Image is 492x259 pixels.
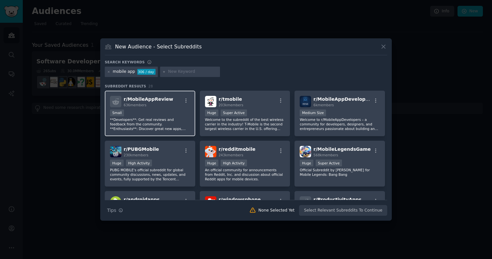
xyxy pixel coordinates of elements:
img: PUBGMobile [110,146,121,157]
div: 306 / day [137,69,156,75]
span: r/ PUBGMobile [124,147,159,152]
button: Tips [105,205,125,216]
img: MobileLegendsGame [300,146,311,157]
span: 6k members [313,103,334,107]
h3: New Audience - Select Subreddits [115,43,202,50]
img: androidapps [110,196,121,208]
span: 28 [148,84,153,88]
div: High Activity [126,160,152,166]
input: New Keyword [168,69,218,75]
div: Medium Size [300,110,326,116]
div: Huge [110,160,124,166]
div: High Activity [221,160,247,166]
div: None Selected Yet [258,208,294,214]
span: r/ MobileAppDevelopers [313,97,373,102]
img: tmobile [205,96,216,107]
div: mobile app [113,69,135,75]
p: Welcome to the subreddit of the best wireless carrier in the industry! T-Mobile is the second lar... [205,117,285,131]
span: Tips [107,207,116,214]
div: Huge [300,160,313,166]
div: Huge [205,110,219,116]
span: r/ tmobile [219,97,242,102]
span: r/ redditmobile [219,147,255,152]
span: 568k members [313,153,338,157]
div: Huge [205,160,219,166]
span: r/ androidapps [124,197,160,202]
img: MobileAppDevelopers [300,96,311,107]
div: Super Active [316,160,342,166]
span: 243k members [219,153,243,157]
div: Super Active [221,110,247,116]
span: r/ MobileAppReview [124,97,173,102]
span: r/ ProductivityApps [313,197,362,202]
div: Small [110,110,124,116]
span: r/ windowsphone [219,197,261,202]
p: PUBG MOBILE's official subreddit for global community discussions, news, updates, and events, ful... [110,168,190,181]
p: Welcome to r/MobileAppDevelopers – a community for developers, designers, and entrepreneurs passi... [300,117,380,131]
h3: Search keywords [105,60,145,64]
p: An official community for announcements from Reddit, Inc. and discussion about official Reddit ap... [205,168,285,181]
span: 230k members [124,153,148,157]
p: Official Subreddit by [PERSON_NAME] for Mobile Legends: Bang Bang [300,168,380,177]
span: Subreddit Results [105,84,146,88]
span: 636 members [124,103,146,107]
img: windowsphone [205,196,216,208]
img: redditmobile [205,146,216,157]
p: **Developers**: Get real reviews and feedback from the community. **Enthusiasts**: Discover great... [110,117,190,131]
span: 203k members [219,103,243,107]
span: r/ MobileLegendsGame [313,147,371,152]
